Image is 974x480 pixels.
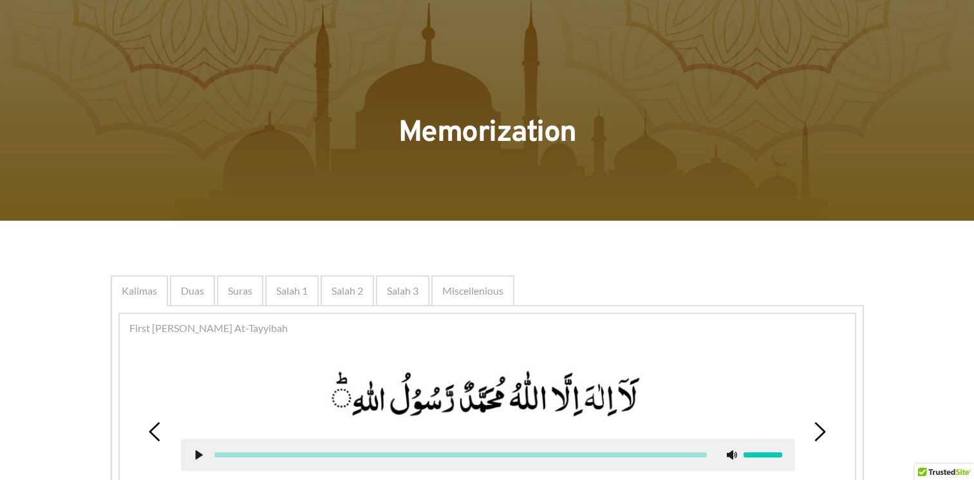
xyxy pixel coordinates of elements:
span: Salah 3 [387,283,418,299]
span: Kalimas [122,283,157,299]
span: First [PERSON_NAME] At-Tayyibah [129,320,288,336]
span: Duas [181,283,204,299]
span: Suras [228,283,252,299]
span: Salah 1 [276,283,308,299]
span: Miscellenious [442,283,503,299]
span: Salah 2 [332,283,363,299]
span: Memorization [398,115,576,152]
